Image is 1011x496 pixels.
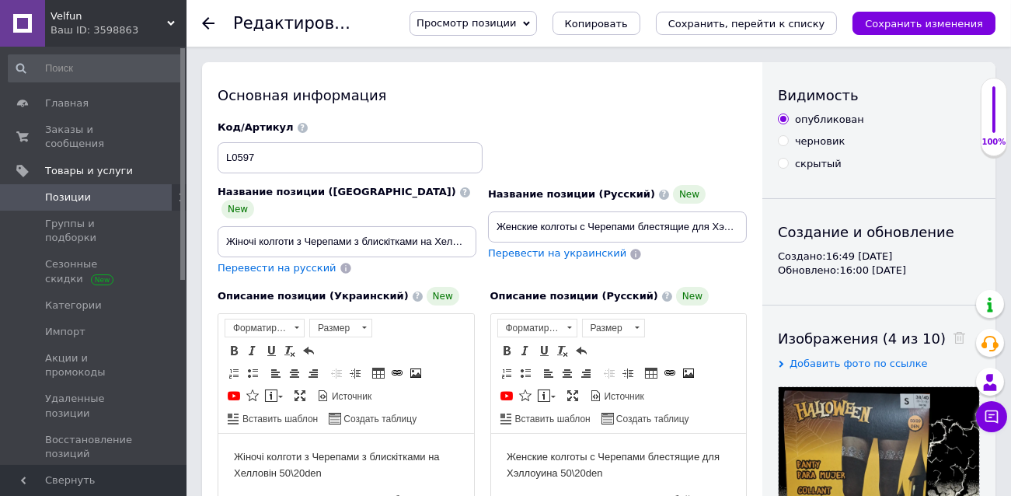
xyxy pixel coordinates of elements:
span: Перевести на украинский [488,247,626,259]
a: Размер [309,319,372,337]
a: Вставить сообщение [263,387,285,404]
a: Полужирный (Ctrl+B) [225,342,242,359]
body: Визуальный текстовый редактор, 6ACFBB3E-04A8-424F-85E0-7CA1D8625D85 [16,16,240,306]
span: Акции и промокоды [45,351,144,379]
div: скрытый [795,157,842,171]
a: Вставить/Редактировать ссылку (Ctrl+L) [389,365,406,382]
span: Группы и подборки [45,217,144,245]
a: Добавить видео с YouTube [498,387,515,404]
a: Источник [315,387,374,404]
span: New [427,287,459,306]
a: Курсив (Ctrl+I) [244,342,261,359]
a: Таблица [643,365,660,382]
div: 100% Качество заполнения [981,78,1007,156]
span: Позиции [45,190,91,204]
i: Сохранить, перейти к списку [668,18,825,30]
a: Развернуть [564,387,581,404]
div: Создано: 16:49 [DATE] [778,250,980,264]
button: Сохранить, перейти к списку [656,12,838,35]
a: Вставить / удалить нумерованный список [498,365,515,382]
a: Увеличить отступ [347,365,364,382]
div: Изображения (4 из 10) [778,329,980,348]
div: опубликован [795,113,864,127]
a: Форматирование [225,319,305,337]
a: Убрать форматирование [281,342,298,359]
a: Полужирный (Ctrl+B) [498,342,515,359]
a: Отменить (Ctrl+Z) [573,342,590,359]
div: Вернуться назад [202,17,214,30]
a: Отменить (Ctrl+Z) [300,342,317,359]
a: Вставить / удалить нумерованный список [225,365,242,382]
span: New [221,200,254,218]
div: Основная информация [218,86,747,105]
div: Ваш ID: 3598863 [51,23,187,37]
span: Форматирование [498,320,562,337]
a: Добавить видео с YouTube [225,387,242,404]
a: По левому краю [540,365,557,382]
p: Колготки – чудове доповнення до будь-якої вечірки на честь [PERSON_NAME] [16,58,240,91]
p: Прати навиворіт рекомендується в мішку для прання з делікатним пральним порошком. [16,143,240,176]
a: Создать таблицу [599,410,692,427]
a: Создать таблицу [326,410,419,427]
span: Вставить шаблон [513,413,591,426]
a: По правому краю [577,365,594,382]
a: По центру [286,365,303,382]
span: Размер [310,320,357,337]
button: Чат с покупателем [976,401,1007,432]
span: Создать таблицу [341,413,417,426]
span: Источник [329,390,371,403]
a: Курсив (Ctrl+I) [517,342,534,359]
a: Подчеркнутый (Ctrl+U) [535,342,553,359]
span: Создать таблицу [614,413,689,426]
span: Описание позиции (Русский) [490,290,658,302]
a: По левому краю [267,365,284,382]
span: Источник [602,390,644,403]
a: Вставить/Редактировать ссылку (Ctrl+L) [661,365,678,382]
a: По правому краю [305,365,322,382]
span: Заказы и сообщения [45,123,144,151]
a: Вставить сообщение [535,387,558,404]
span: Форматирование [225,320,289,337]
span: Импорт [45,325,85,339]
span: Удаленные позиции [45,392,144,420]
span: Описание позиции (Украинский) [218,290,409,302]
input: Например, H&M женское платье зеленое 38 размер вечернее макси с блестками [218,226,476,257]
div: черновик [795,134,845,148]
a: Вставить иконку [244,387,261,404]
a: Источник [587,387,647,404]
span: Название позиции (Русский) [488,188,655,200]
span: Восстановление позиций [45,433,144,461]
span: Код/Артикул [218,121,294,133]
a: Вставить / удалить маркированный список [244,365,261,382]
span: Сезонные скидки [45,257,144,285]
a: Размер [582,319,645,337]
a: Вставить шаблон [225,410,320,427]
p: Жіночі колготи з Черепами з блискітками на Хелловін 50\20den [16,16,240,48]
span: New [676,287,709,306]
div: Обновлено: 16:00 [DATE] [778,264,980,278]
body: Визуальный текстовый редактор, BA8CDA55-ED01-4F09-AC11-65BE7D6736D2 [16,16,240,323]
div: Видимость [778,86,980,105]
a: Увеличить отступ [619,365,636,382]
a: Таблица [370,365,387,382]
span: Вставить шаблон [240,413,318,426]
p: Колготы отличное дополнение к любой вечеринки на Хэллоуин [16,58,240,91]
p: Розмір: S 38-40 [16,185,240,201]
span: Название позиции ([GEOGRAPHIC_DATA]) [218,186,456,197]
a: По центру [559,365,576,382]
button: Копировать [553,12,640,35]
span: Размер [583,320,629,337]
span: Velfun [51,9,167,23]
a: Форматирование [497,319,577,337]
span: Перевести на русский [218,262,336,274]
a: Убрать форматирование [554,342,571,359]
p: Женские колготы с Черепами блестящие для Хэллоуина 50\20den [16,16,240,48]
span: Товары и услуги [45,164,133,178]
a: Изображение [680,365,697,382]
a: Вставить иконку [517,387,534,404]
p: Унікальний дизайн передасть тематичний настрій свята [PERSON_NAME] [16,100,240,133]
a: Уменьшить отступ [328,365,345,382]
span: New [673,185,706,204]
span: Добавить фото по ссылке [790,358,928,369]
span: Копировать [565,18,628,30]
